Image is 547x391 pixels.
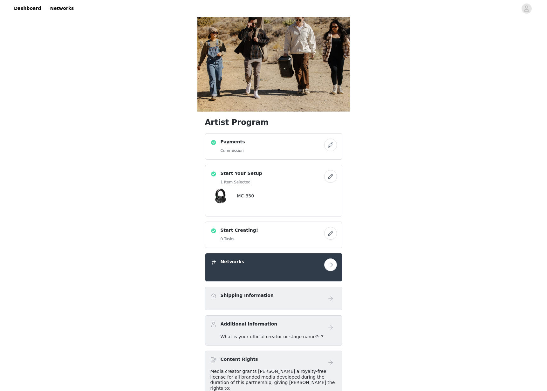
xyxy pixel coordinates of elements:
[221,321,277,327] h4: Additional Information
[237,193,254,199] h4: MC-350
[221,179,262,185] h5: 1 Item Selected
[221,334,324,339] span: What is your official creator or stage name?: ?
[205,253,342,282] div: Networks
[205,315,342,346] div: Additional Information
[205,222,342,248] div: Start Creating!
[210,188,231,204] img: MC-350
[221,258,244,265] h4: Networks
[221,227,258,234] h4: Start Creating!
[221,170,262,177] h4: Start Your Setup
[210,369,335,391] span: Media creator grants [PERSON_NAME] a royalty-free license for all branded media developed during ...
[221,292,274,299] h4: Shipping Information
[221,148,245,154] h5: Commission
[523,3,530,14] div: avatar
[205,117,342,128] h1: Artist Program
[221,236,258,242] h5: 0 Tasks
[205,133,342,160] div: Payments
[221,139,245,145] h4: Payments
[46,1,78,16] a: Networks
[10,1,45,16] a: Dashboard
[205,165,342,216] div: Start Your Setup
[205,287,342,310] div: Shipping Information
[221,356,258,363] h4: Content Rights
